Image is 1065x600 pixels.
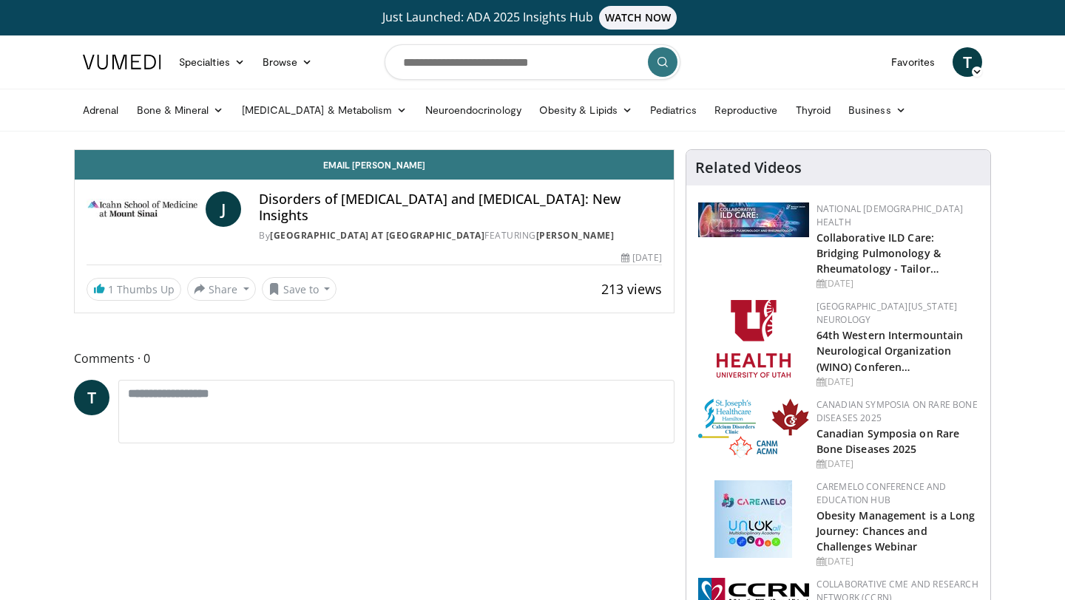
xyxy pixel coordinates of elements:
a: Collaborative ILD Care: Bridging Pulmonology & Rheumatology - Tailor… [816,231,941,276]
div: [DATE] [816,555,978,568]
img: f6362829-b0a3-407d-a044-59546adfd345.png.150x105_q85_autocrop_double_scale_upscale_version-0.2.png [717,300,791,378]
img: Icahn School of Medicine at Mount Sinai [87,191,200,227]
span: 213 views [601,280,662,298]
a: Specialties [170,47,254,77]
a: T [953,47,982,77]
button: Save to [262,277,337,301]
a: Adrenal [74,95,128,125]
a: Obesity & Lipids [530,95,641,125]
a: J [206,191,241,227]
a: Pediatrics [641,95,706,125]
span: WATCH NOW [599,6,677,30]
a: Bone & Mineral [128,95,233,125]
a: Thyroid [787,95,840,125]
h4: Disorders of [MEDICAL_DATA] and [MEDICAL_DATA]: New Insights [259,191,661,223]
a: Browse [254,47,322,77]
a: Canadian Symposia on Rare Bone Diseases 2025 [816,398,978,424]
a: [GEOGRAPHIC_DATA] at [GEOGRAPHIC_DATA] [270,229,484,242]
a: Reproductive [706,95,787,125]
span: Comments 0 [74,349,674,368]
span: 1 [108,282,114,296]
a: Favorites [882,47,944,77]
a: National [DEMOGRAPHIC_DATA] Health [816,202,964,228]
a: Business [839,95,915,125]
img: 7e341e47-e122-4d5e-9c74-d0a8aaff5d49.jpg.150x105_q85_autocrop_double_scale_upscale_version-0.2.jpg [698,202,809,237]
a: Email [PERSON_NAME] [75,150,674,180]
a: [PERSON_NAME] [536,229,615,242]
div: [DATE] [816,457,978,471]
img: 59b7dea3-8883-45d6-a110-d30c6cb0f321.png.150x105_q85_autocrop_double_scale_upscale_version-0.2.png [698,398,809,458]
a: T [74,380,109,415]
img: VuMedi Logo [83,55,161,69]
a: Neuroendocrinology [416,95,530,125]
div: By FEATURING [259,229,661,242]
input: Search topics, interventions [385,44,680,80]
a: 1 Thumbs Up [87,278,181,301]
div: [DATE] [816,375,978,389]
h4: Related Videos [695,159,802,177]
a: Canadian Symposia on Rare Bone Diseases 2025 [816,426,960,456]
a: Obesity Management is a Long Journey: Chances and Challenges Webinar [816,508,976,553]
a: Just Launched: ADA 2025 Insights HubWATCH NOW [85,6,980,30]
img: 45df64a9-a6de-482c-8a90-ada250f7980c.png.150x105_q85_autocrop_double_scale_upscale_version-0.2.jpg [714,480,792,558]
div: [DATE] [816,277,978,290]
button: Share [187,277,256,301]
div: [DATE] [621,251,661,265]
a: CaReMeLO Conference and Education Hub [816,480,947,506]
a: [GEOGRAPHIC_DATA][US_STATE] Neurology [816,300,958,326]
a: [MEDICAL_DATA] & Metabolism [233,95,416,125]
a: 64th Western Intermountain Neurological Organization (WINO) Conferen… [816,328,964,373]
